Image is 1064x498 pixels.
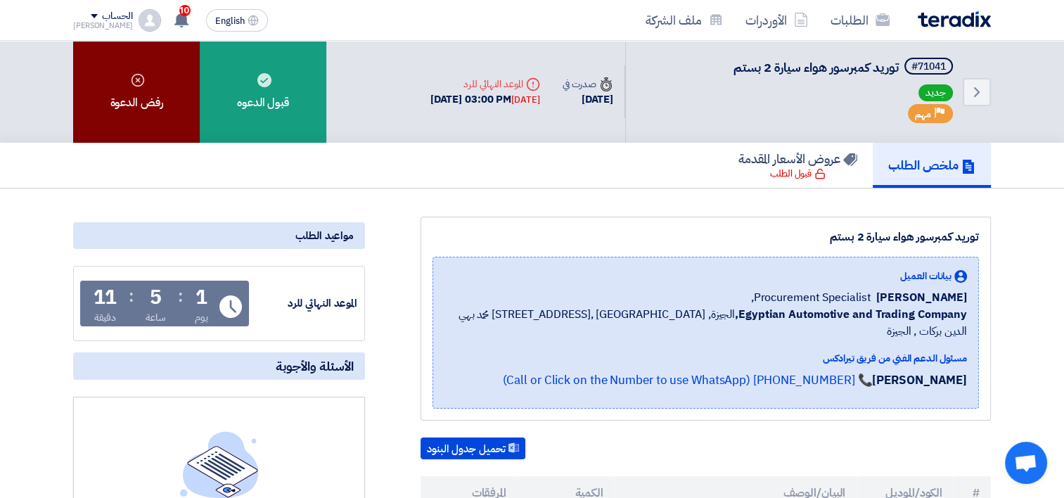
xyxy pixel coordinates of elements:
[563,91,613,108] div: [DATE]
[915,108,931,121] span: مهم
[179,5,191,16] span: 10
[196,288,207,307] div: 1
[563,77,613,91] div: صدرت في
[206,9,268,32] button: English
[888,157,975,173] h5: ملخص الطلب
[1005,442,1047,484] a: Open chat
[178,283,183,309] div: :
[215,16,245,26] span: English
[195,310,208,325] div: يوم
[751,289,871,306] span: Procurement Specialist,
[129,283,134,309] div: :
[94,288,117,307] div: 11
[430,77,540,91] div: الموعد النهائي للرد
[735,306,967,323] b: Egyptian Automotive and Trading Company,
[444,351,967,366] div: مسئول الدعم الفني من فريق تيرادكس
[150,288,162,307] div: 5
[900,269,951,283] span: بيانات العميل
[73,222,365,249] div: مواعيد الطلب
[139,9,161,32] img: profile_test.png
[911,62,946,72] div: #71041
[444,306,967,340] span: الجيزة, [GEOGRAPHIC_DATA] ,[STREET_ADDRESS] محمد بهي الدين بركات , الجيزة
[73,41,200,143] div: رفض الدعوة
[252,295,357,312] div: الموعد النهائي للرد
[918,84,953,101] span: جديد
[873,143,991,188] a: ملخص الطلب
[276,358,354,374] span: الأسئلة والأجوبة
[733,58,956,77] h5: توريد كمبرسور هواء سيارة 2 بستم
[102,11,132,23] div: الحساب
[770,167,826,181] div: قبول الطلب
[94,310,116,325] div: دقيقة
[723,143,873,188] a: عروض الأسعار المقدمة قبول الطلب
[876,289,967,306] span: [PERSON_NAME]
[634,4,734,37] a: ملف الشركة
[733,58,899,77] span: توريد كمبرسور هواء سيارة 2 بستم
[430,91,540,108] div: [DATE] 03:00 PM
[432,229,979,245] div: توريد كمبرسور هواء سيارة 2 بستم
[200,41,326,143] div: قبول الدعوه
[738,151,857,167] h5: عروض الأسعار المقدمة
[421,438,525,460] button: تحميل جدول البنود
[146,310,166,325] div: ساعة
[918,11,991,27] img: Teradix logo
[511,93,539,107] div: [DATE]
[180,431,259,497] img: empty_state_list.svg
[819,4,901,37] a: الطلبات
[73,22,133,30] div: [PERSON_NAME]
[734,4,819,37] a: الأوردرات
[502,371,872,389] a: 📞 [PHONE_NUMBER] (Call or Click on the Number to use WhatsApp)
[872,371,967,389] strong: [PERSON_NAME]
